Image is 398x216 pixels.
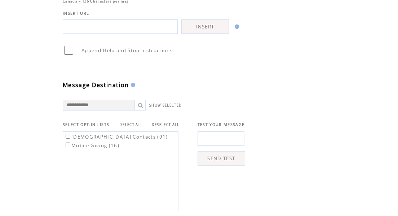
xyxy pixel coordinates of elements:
[152,122,180,127] a: DESELECT ALL
[198,151,245,166] a: SEND TEST
[64,142,119,149] label: Mobile Giving (16)
[63,11,89,16] span: INSERT URL
[233,24,239,29] img: help.gif
[198,122,245,127] span: TEST YOUR MESSAGE
[81,47,173,54] span: Append Help and Stop instructions
[146,121,149,128] span: |
[66,134,70,139] input: [DEMOGRAPHIC_DATA] Contacts (91)
[181,19,229,34] a: INSERT
[63,81,129,89] span: Message Destination
[129,83,135,87] img: help.gif
[120,122,143,127] a: SELECT ALL
[63,122,109,127] span: SELECT OPT-IN LISTS
[64,134,168,140] label: [DEMOGRAPHIC_DATA] Contacts (91)
[149,103,182,108] a: SHOW SELECTED
[66,143,70,147] input: Mobile Giving (16)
